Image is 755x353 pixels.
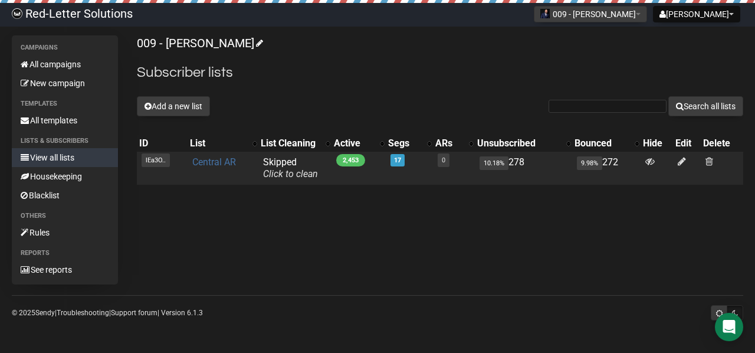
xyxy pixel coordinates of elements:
[442,156,445,164] a: 0
[475,135,572,152] th: Unsubscribed: No sort applied, activate to apply an ascending sort
[57,309,109,317] a: Troubleshooting
[12,260,118,279] a: See reports
[192,156,236,168] a: Central AR
[12,55,118,74] a: All campaigns
[641,135,673,152] th: Hide: No sort applied, sorting is disabled
[480,156,508,170] span: 10.18%
[433,135,475,152] th: ARs: No sort applied, activate to apply an ascending sort
[263,156,318,179] span: Skipped
[137,62,743,83] h2: Subscriber lists
[336,154,365,166] span: 2,453
[668,96,743,116] button: Search all lists
[263,168,318,179] a: Click to clean
[386,135,433,152] th: Segs: No sort applied, activate to apply an ascending sort
[331,135,386,152] th: Active: No sort applied, activate to apply an ascending sort
[534,6,647,22] button: 009 - [PERSON_NAME]
[12,111,118,130] a: All templates
[12,97,118,111] li: Templates
[475,152,572,185] td: 278
[575,138,629,149] div: Bounced
[703,138,741,149] div: Delete
[12,167,118,186] a: Housekeeping
[261,138,320,149] div: List Cleaning
[190,138,247,149] div: List
[12,148,118,167] a: View all lists
[12,306,203,319] p: © 2025 | | | Version 6.1.3
[137,96,210,116] button: Add a new list
[137,36,261,50] a: 009 - [PERSON_NAME]
[701,135,743,152] th: Delete: No sort applied, sorting is disabled
[435,138,463,149] div: ARs
[188,135,258,152] th: List: No sort applied, activate to apply an ascending sort
[653,6,740,22] button: [PERSON_NAME]
[12,209,118,223] li: Others
[334,138,374,149] div: Active
[572,135,641,152] th: Bounced: No sort applied, activate to apply an ascending sort
[388,138,421,149] div: Segs
[673,135,701,152] th: Edit: No sort applied, sorting is disabled
[572,152,641,185] td: 272
[12,74,118,93] a: New campaign
[258,135,331,152] th: List Cleaning: No sort applied, activate to apply an ascending sort
[137,135,188,152] th: ID: No sort applied, sorting is disabled
[35,309,55,317] a: Sendy
[12,41,118,55] li: Campaigns
[394,156,401,164] a: 17
[12,246,118,260] li: Reports
[12,223,118,242] a: Rules
[111,309,157,317] a: Support forum
[643,138,671,149] div: Hide
[540,9,550,18] img: 75.jpg
[12,134,118,148] li: Lists & subscribers
[675,138,698,149] div: Edit
[12,186,118,205] a: Blacklist
[12,8,22,19] img: 983279c4004ba0864fc8a668c650e103
[715,313,743,341] div: Open Intercom Messenger
[577,156,602,170] span: 9.98%
[139,138,185,149] div: ID
[477,138,560,149] div: Unsubscribed
[142,153,170,167] span: lEa3O..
